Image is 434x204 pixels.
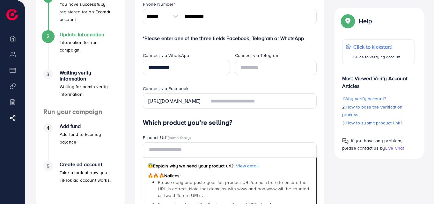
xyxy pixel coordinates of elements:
[342,119,415,127] p: 3.
[353,53,401,61] p: Guide to verifying account
[143,85,188,92] label: Connect via Facebook
[60,161,117,167] h4: Create ad account
[143,1,175,7] label: Phone Number
[342,15,354,27] img: Popup guide
[60,0,117,23] p: You have successfully registered for an Ecomdy account
[353,43,401,51] p: Click to kickstart!
[143,34,317,42] p: *Please enter one of the three fields Facebook, Telegram or WhatsApp
[60,70,117,82] h4: Waiting verify information
[235,52,279,59] label: Connect via Telegram
[47,32,49,40] span: 2
[36,123,125,161] li: Add fund
[148,163,233,169] span: Explain why we need your product url?
[36,108,125,116] h4: Run your campaign
[60,130,117,146] p: Add fund to Ecomdy balance
[342,69,415,90] p: Most Viewed Verify Account Articles
[36,161,125,200] li: Create ad account
[342,104,403,118] span: How to pass the verification process
[342,103,415,118] p: 2.
[385,145,404,151] span: Live Chat
[168,135,191,140] span: (compulsory)
[36,70,125,108] li: Waiting verify information
[236,163,259,169] span: View detail
[342,95,415,102] p: 1.
[36,32,125,70] li: Update Information
[407,175,429,199] iframe: Chat
[60,123,117,129] h4: Add fund
[342,137,402,151] span: If you have any problem, please contact us by
[60,32,117,38] h4: Update Information
[359,17,372,25] p: Help
[143,134,191,141] label: Product Url
[60,39,117,54] p: Information for run campaign.
[344,95,386,102] span: Why verify account?
[346,120,402,126] span: How to submit product link?
[60,169,117,184] p: Take a look at how your TikTok ad account works.
[143,52,189,59] label: Connect via WhatsApp
[6,9,18,20] img: logo
[143,93,205,109] div: [URL][DOMAIN_NAME]
[342,138,349,144] img: Popup guide
[60,83,117,98] p: Waiting for admin verify information.
[148,163,153,169] span: 😇
[47,124,49,132] span: 4
[148,172,180,179] span: Notices:
[158,179,309,199] span: Please copy and paste your full product URL/domain here to ensure the URL is correct. Note that d...
[47,163,49,170] span: 5
[148,172,164,179] span: 🔥🔥🔥
[143,119,317,127] h4: Which product you’re selling?
[47,71,49,78] span: 3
